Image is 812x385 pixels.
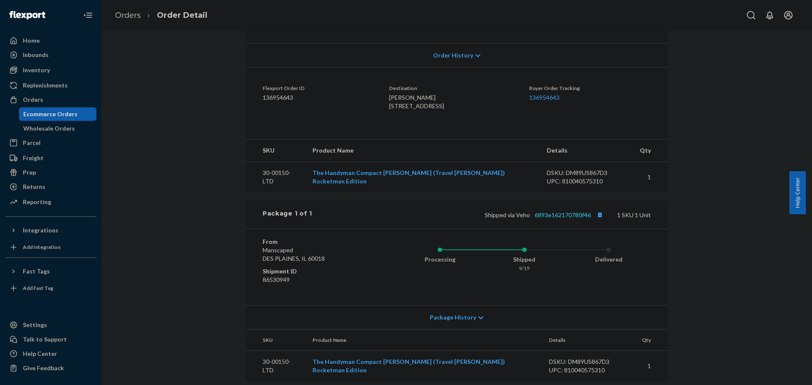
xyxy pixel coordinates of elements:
[157,11,207,20] a: Order Detail
[594,209,605,220] button: Copy tracking number
[23,51,49,59] div: Inbounds
[5,180,96,194] a: Returns
[23,110,77,118] div: Ecommerce Orders
[23,198,51,206] div: Reporting
[482,265,567,272] div: 9/19
[23,96,43,104] div: Orders
[535,211,591,218] a: 6893e162170780f46
[80,7,96,24] button: Close Navigation
[5,48,96,62] a: Inbounds
[566,255,651,264] div: Delivered
[9,11,45,19] img: Flexport logo
[263,246,325,262] span: Manscaped DES PLAINES, IL 60018
[5,240,96,254] a: Add Integration
[547,169,626,177] div: DSKU: DM89US867D3
[23,81,68,90] div: Replenishments
[263,276,364,284] dd: 86530949
[312,209,651,220] div: 1 SKU 1 Unit
[23,36,40,45] div: Home
[23,267,50,276] div: Fast Tags
[633,139,668,162] th: Qty
[23,139,41,147] div: Parcel
[5,265,96,278] button: Fast Tags
[23,243,60,251] div: Add Integration
[246,351,306,382] td: 30-00150-LTD
[19,107,97,121] a: Ecommerce Orders
[23,183,45,191] div: Returns
[19,122,97,135] a: Wholesale Orders
[549,358,628,366] div: DSKU: DM89US867D3
[433,51,473,60] span: Order History
[633,162,668,193] td: 1
[5,63,96,77] a: Inventory
[115,11,141,20] a: Orders
[529,85,651,92] dt: Buyer Order Tracking
[246,330,306,351] th: SKU
[313,169,505,185] a: The Handyman Compact [PERSON_NAME] (Travel [PERSON_NAME]) Rocketman Edition
[5,333,96,346] a: Talk to Support
[246,162,306,193] td: 30-00150-LTD
[23,154,44,162] div: Freight
[398,255,482,264] div: Processing
[743,7,760,24] button: Open Search Box
[5,93,96,106] a: Orders
[263,238,364,246] dt: From
[635,330,668,351] th: Qty
[5,195,96,209] a: Reporting
[23,124,75,133] div: Wholesale Orders
[5,318,96,332] a: Settings
[263,267,364,276] dt: Shipment ID
[547,177,626,186] div: UPC: 810040575310
[246,139,306,162] th: SKU
[23,364,64,372] div: Give Feedback
[485,211,605,218] span: Shipped via Veho
[780,7,797,24] button: Open account menu
[389,94,444,109] span: [PERSON_NAME] [STREET_ADDRESS]
[430,313,476,322] span: Package History
[5,281,96,295] a: Add Fast Tag
[306,330,542,351] th: Product Name
[23,321,47,329] div: Settings
[313,358,505,374] a: The Handyman Compact [PERSON_NAME] (Travel [PERSON_NAME]) Rocketman Edition
[540,139,633,162] th: Details
[263,209,312,220] div: Package 1 of 1
[5,224,96,237] button: Integrations
[306,139,540,162] th: Product Name
[542,330,635,351] th: Details
[23,350,57,358] div: Help Center
[635,351,668,382] td: 1
[23,226,58,235] div: Integrations
[108,3,214,28] ol: breadcrumbs
[5,79,96,92] a: Replenishments
[23,284,53,292] div: Add Fast Tag
[5,347,96,360] a: Help Center
[23,66,50,74] div: Inventory
[263,85,376,92] dt: Flexport Order ID
[389,85,515,92] dt: Destination
[789,171,806,214] button: Help Center
[5,166,96,179] a: Prep
[761,7,778,24] button: Open notifications
[5,34,96,47] a: Home
[23,168,36,177] div: Prep
[482,255,567,264] div: Shipped
[5,361,96,375] button: Give Feedback
[5,151,96,165] a: Freight
[23,335,67,344] div: Talk to Support
[5,136,96,150] a: Parcel
[549,366,628,374] div: UPC: 810040575310
[529,94,560,101] a: 136954643
[263,93,376,102] dd: 136954643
